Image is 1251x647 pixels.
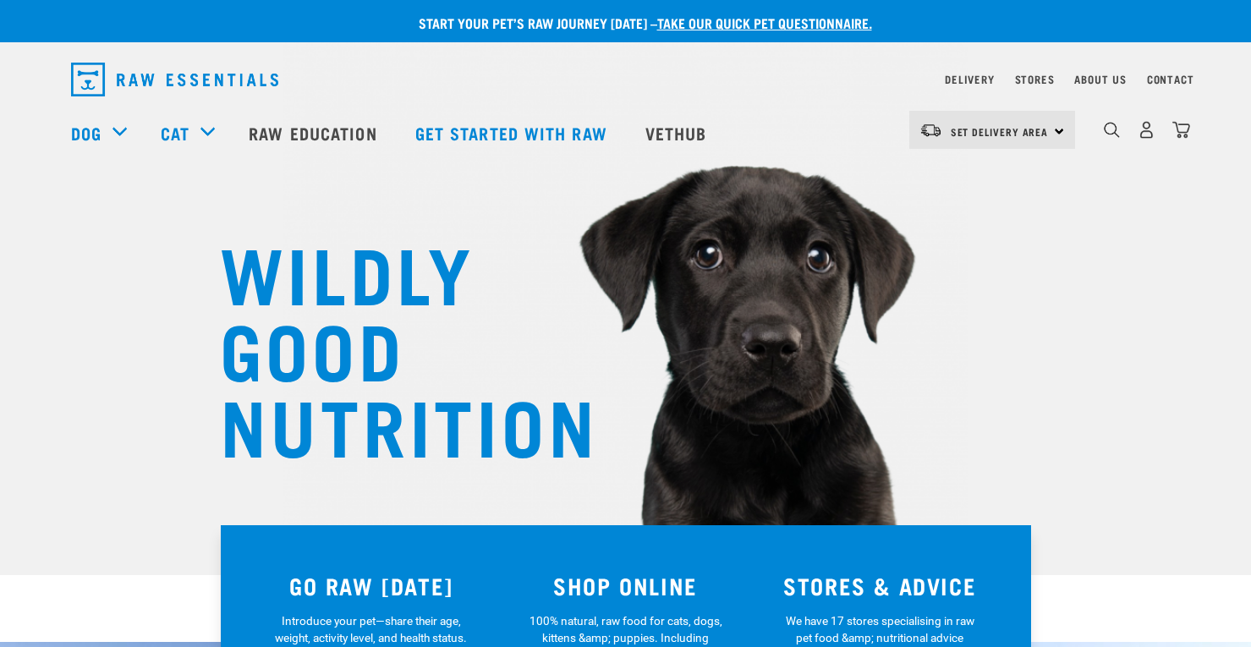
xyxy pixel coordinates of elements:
h3: GO RAW [DATE] [255,573,489,599]
nav: dropdown navigation [58,56,1194,103]
a: Cat [161,120,189,145]
h1: WILDLY GOOD NUTRITION [220,233,558,461]
span: Set Delivery Area [951,129,1049,134]
a: Get started with Raw [398,99,628,167]
img: Raw Essentials Logo [71,63,278,96]
a: Contact [1147,76,1194,82]
h3: SHOP ONLINE [508,573,743,599]
a: Vethub [628,99,728,167]
a: Stores [1015,76,1055,82]
img: user.png [1138,121,1155,139]
img: home-icon@2x.png [1172,121,1190,139]
a: take our quick pet questionnaire. [657,19,872,26]
img: van-moving.png [919,123,942,138]
img: home-icon-1@2x.png [1104,122,1120,138]
a: Delivery [945,76,994,82]
a: Raw Education [232,99,398,167]
a: Dog [71,120,102,145]
a: About Us [1074,76,1126,82]
h3: STORES & ADVICE [763,573,997,599]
